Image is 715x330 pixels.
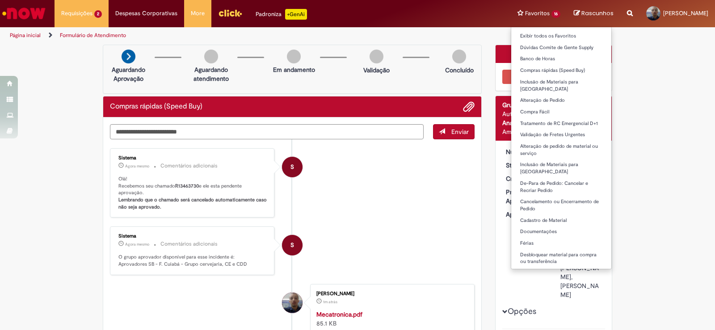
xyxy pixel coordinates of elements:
[118,234,267,239] div: Sistema
[125,163,149,169] time: 29/08/2025 17:12:55
[118,254,267,267] p: O grupo aprovador disponível para esse incidente é: Aprovadores SB - F. Cuiabá - Grupo cervejaria...
[282,292,303,313] div: Lucas Jesus Da Silva
[511,160,611,176] a: Inclusão de Materiais para [GEOGRAPHIC_DATA]
[511,227,611,237] a: Documentações
[282,157,303,177] div: System
[511,130,611,140] a: Validação de Fretes Urgentes
[316,310,465,328] div: 85.1 KB
[256,9,307,20] div: Padroniza
[7,27,470,44] ul: Trilhas de página
[218,6,242,20] img: click_logo_yellow_360x200.png
[189,65,233,83] p: Aguardando atendimento
[204,50,218,63] img: img-circle-grey.png
[511,27,612,269] ul: Favoritos
[511,179,611,195] a: De-Para de Pedido: Cancelar e Recriar Pedido
[160,240,218,248] small: Comentários adicionais
[175,183,199,189] b: R13463730
[502,70,606,84] button: Cancelar Chamado
[511,54,611,64] a: Banco de Horas
[290,156,294,178] span: S
[511,31,611,41] a: Exibir todos os Favoritos
[511,119,611,129] a: Tratamento de RC Emergencial D+1
[525,9,550,18] span: Favoritos
[363,66,390,75] p: Validação
[511,96,611,105] a: Alteração de Pedido
[499,188,554,205] dt: Previsão Aprovação
[191,9,205,18] span: More
[511,43,611,53] a: Dúvidas Comite de Gente Supply
[316,291,465,297] div: [PERSON_NAME]
[452,50,466,63] img: img-circle-grey.png
[511,238,611,248] a: Férias
[107,65,150,83] p: Aguardando Aprovação
[273,65,315,74] p: Em andamento
[511,142,611,158] a: Alteração de pedido de material ou serviço
[663,9,708,17] span: [PERSON_NAME]
[502,100,606,109] div: Grupo de Atribuição:
[323,299,337,305] span: 1m atrás
[285,9,307,20] p: +GenAi
[511,66,611,75] a: Compras rápidas (Speed Buy)
[370,50,383,63] img: img-circle-grey.png
[115,9,177,18] span: Despesas Corporativas
[118,175,267,211] p: Olá! Recebemos seu chamado e ele esta pendente aprovação.
[511,107,611,117] a: Compra Fácil
[160,162,218,170] small: Comentários adicionais
[574,9,614,18] a: Rascunhos
[125,242,149,247] span: Agora mesmo
[502,109,606,118] div: Automações Ambev
[433,124,475,139] button: Enviar
[502,118,606,127] div: Analista responsável:
[125,163,149,169] span: Agora mesmo
[511,197,611,213] a: Cancelamento ou Encerramento de Pedido
[290,234,294,256] span: S
[463,101,475,113] button: Adicionar anexos
[287,50,301,63] img: img-circle-grey.png
[499,210,554,219] dt: Aprovador
[282,235,303,255] div: System
[110,124,424,139] textarea: Digite sua mensagem aqui...
[511,216,611,226] a: Cadastro de Material
[451,128,469,136] span: Enviar
[118,155,267,161] div: Sistema
[61,9,93,18] span: Requisições
[10,32,41,39] a: Página inicial
[511,250,611,267] a: Desbloquear material para compra ou transferência
[496,45,612,63] div: Opções do Chamado
[125,242,149,247] time: 29/08/2025 17:12:51
[323,299,337,305] time: 29/08/2025 17:12:12
[502,127,606,136] div: Ambev Automation
[118,196,268,210] b: Lembrando que o chamado será cancelado automaticamente caso não seja aprovado.
[1,4,47,22] img: ServiceNow
[499,174,554,183] dt: Criação
[60,32,126,39] a: Formulário de Atendimento
[511,77,611,94] a: Inclusão de Materiais para [GEOGRAPHIC_DATA]
[499,161,554,170] dt: Status
[122,50,135,63] img: arrow-next.png
[551,10,560,18] span: 16
[110,103,202,111] h2: Compras rápidas (Speed Buy) Histórico de tíquete
[499,147,554,156] dt: Número
[445,66,474,75] p: Concluído
[316,310,362,318] a: Mecatronica.pdf
[94,10,102,18] span: 2
[581,9,614,17] span: Rascunhos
